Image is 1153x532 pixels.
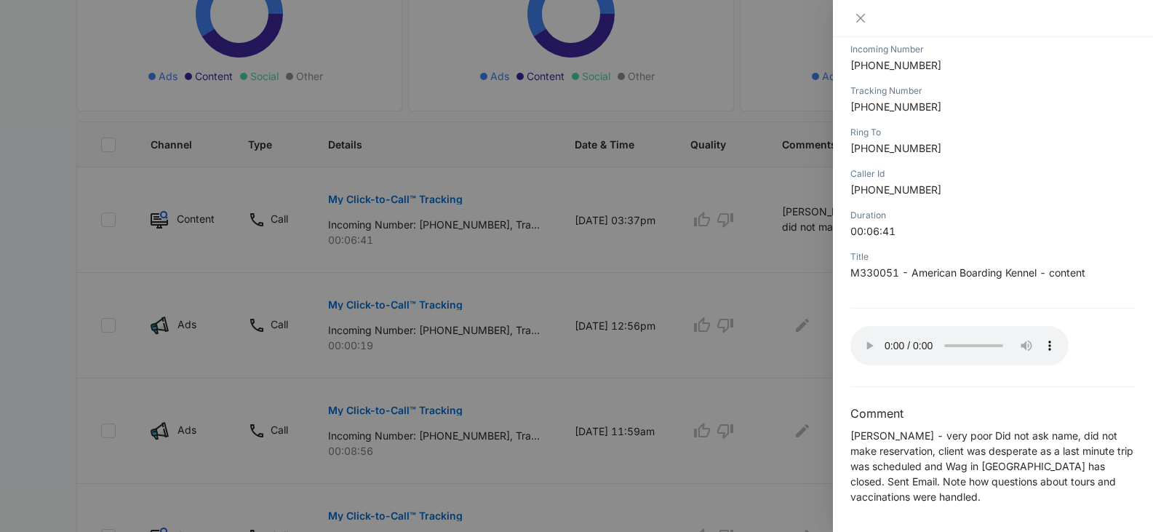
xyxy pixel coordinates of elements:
[850,428,1136,504] p: [PERSON_NAME] - very poor Did not ask name, did not make reservation, client was desperate as a l...
[850,405,1136,422] h3: Comment
[850,142,941,154] span: [PHONE_NUMBER]
[850,126,1136,139] div: Ring To
[850,326,1069,365] audio: Your browser does not support the audio tag.
[850,167,1136,180] div: Caller Id
[850,12,871,25] button: Close
[850,59,941,71] span: [PHONE_NUMBER]
[850,266,1085,279] span: M330051 - American Boarding Kennel - content
[850,250,1136,263] div: Title
[850,225,895,237] span: 00:06:41
[850,209,1136,222] div: Duration
[850,183,941,196] span: [PHONE_NUMBER]
[850,84,1136,98] div: Tracking Number
[850,43,1136,56] div: Incoming Number
[855,12,866,24] span: close
[850,100,941,113] span: [PHONE_NUMBER]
